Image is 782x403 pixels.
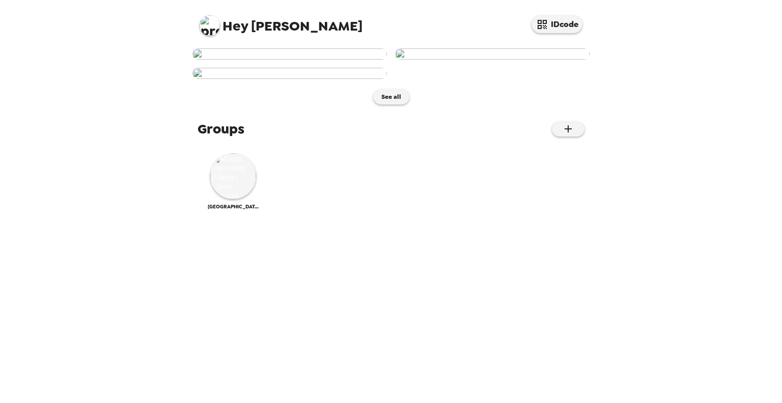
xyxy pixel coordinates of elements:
[222,17,248,35] span: Hey
[373,89,409,104] button: See all
[208,203,259,210] span: [GEOGRAPHIC_DATA] ([US_STATE]) - Career Services
[210,153,256,199] img: Miami University (Ohio) - Career Services
[395,48,590,60] img: user-269295
[192,48,387,60] img: user-269419
[198,120,244,138] span: Groups
[200,15,220,36] img: profile pic
[532,15,582,33] button: IDcode
[200,10,362,33] span: [PERSON_NAME]
[192,68,387,79] img: user-268677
